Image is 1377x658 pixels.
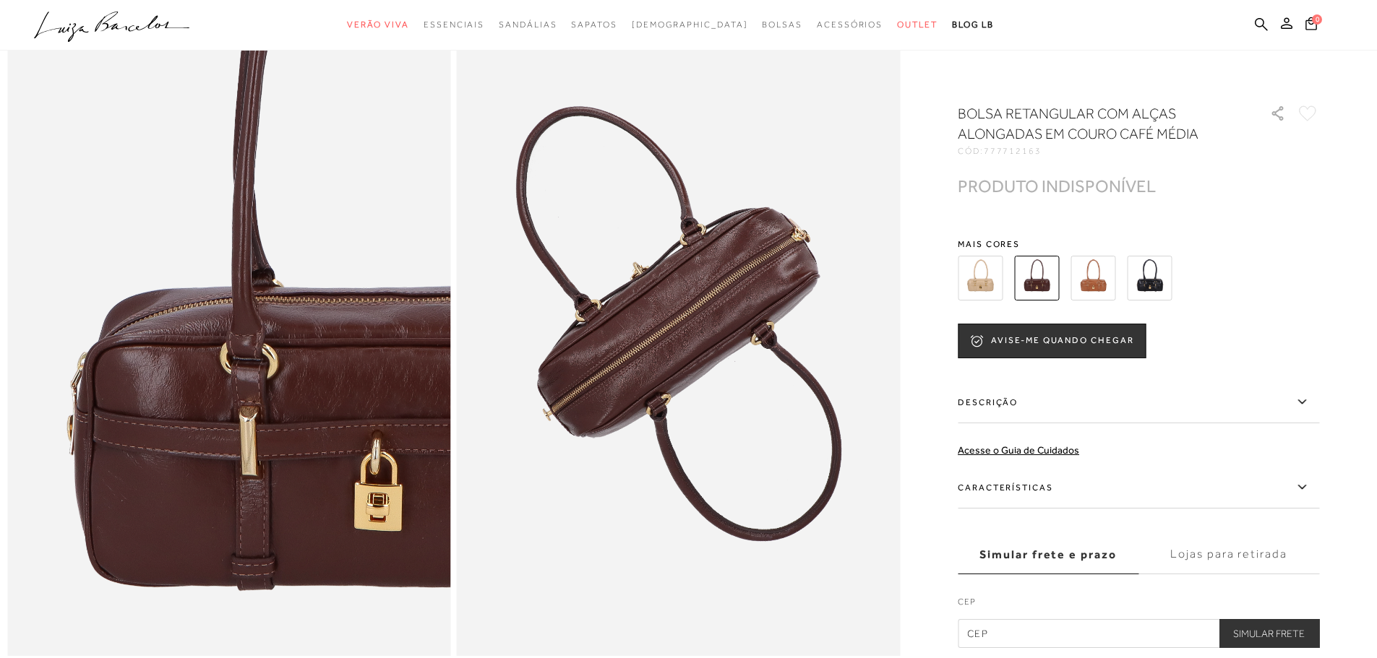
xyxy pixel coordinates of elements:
span: Sapatos [571,20,617,30]
span: 777712163 [984,146,1042,156]
span: Bolsas [762,20,802,30]
a: categoryNavScreenReaderText [897,12,938,38]
span: 0 [1312,14,1322,25]
a: categoryNavScreenReaderText [571,12,617,38]
a: BLOG LB [952,12,994,38]
img: BOLSA RETANGULAR COM ALÇAS ALONGADAS EM COURO CARAMELO MÉDIA [1071,256,1115,300]
a: categoryNavScreenReaderText [499,12,557,38]
span: BLOG LB [952,20,994,30]
button: AVISE-ME QUANDO CHEGAR [958,324,1146,358]
span: [DEMOGRAPHIC_DATA] [632,20,748,30]
button: 0 [1301,16,1321,35]
span: Essenciais [424,20,484,30]
a: categoryNavScreenReaderText [424,12,484,38]
input: CEP [958,619,1319,648]
span: Sandálias [499,20,557,30]
a: categoryNavScreenReaderText [762,12,802,38]
label: Descrição [958,381,1319,423]
span: Acessórios [817,20,883,30]
label: Características [958,467,1319,508]
span: Verão Viva [347,20,409,30]
label: Lojas para retirada [1138,535,1319,574]
a: noSubCategoriesText [632,12,748,38]
span: Outlet [897,20,938,30]
div: CÓD: [958,147,1247,155]
label: Simular frete e prazo [958,535,1138,574]
a: categoryNavScreenReaderText [347,12,409,38]
h1: BOLSA RETANGULAR COM ALÇAS ALONGADAS EM COURO CAFÉ MÉDIA [958,103,1229,144]
img: BOLSA RETANGULAR COM ALÇAS ALONGADAS EM COURO CAFÉ MÉDIA [1014,256,1059,300]
button: Simular Frete [1219,619,1319,648]
span: Mais cores [958,240,1319,248]
img: BOLSA RETANGULAR COM ALÇAS ALONGADAS EM COURO BEGE NATA MÉDIA [958,256,1003,300]
div: PRODUTO INDISPONÍVEL [958,178,1156,194]
label: CEP [958,595,1319,615]
img: BOLSA RETANGULAR COM ALÇAS ALONGADAS EM COURO PRETO MÉDIA [1127,256,1172,300]
a: categoryNavScreenReaderText [817,12,883,38]
a: Acesse o Guia de Cuidados [958,444,1079,456]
